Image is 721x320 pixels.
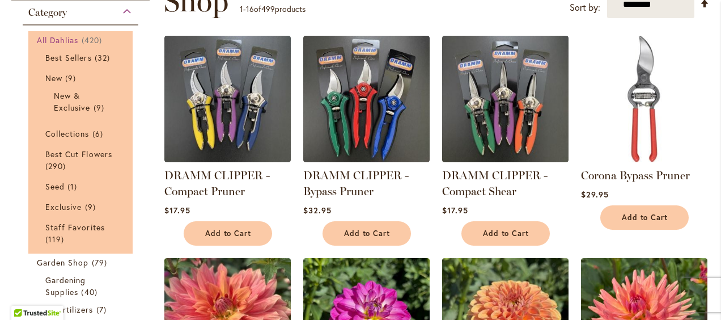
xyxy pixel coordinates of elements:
[95,52,113,64] span: 32
[96,304,109,315] span: 7
[37,256,127,268] a: Garden Shop
[45,201,118,213] a: Exclusive
[442,169,548,198] a: DRAMM CLIPPER - Compact Shear
[54,304,94,315] span: Fertilizers
[45,52,92,63] span: Best Sellers
[9,280,40,311] iframe: Launch Accessibility Center
[45,181,65,192] span: Seed
[45,233,67,245] span: 119
[600,205,689,230] button: Add to Cart
[581,169,690,182] a: Corona Bypass Pruner
[581,36,707,162] img: Corona Bypass Pruner
[54,90,110,113] a: New &amp; Exclusive
[483,229,529,238] span: Add to Cart
[442,36,569,162] img: DRAMM CLIPPER - Compact Shear
[92,128,106,140] span: 6
[45,52,118,64] a: Best Sellers
[45,128,118,140] a: Collections
[92,256,110,268] span: 79
[164,36,291,162] img: DRAMM CLIPPER - Compact Pruner
[261,3,275,14] span: 499
[54,90,90,113] span: New & Exclusive
[45,73,62,83] span: New
[442,154,569,165] a: DRAMM CLIPPER - Compact Shear
[82,34,105,46] span: 420
[45,222,105,233] span: Staff Favorites
[442,205,468,216] span: $17.95
[164,169,270,198] a: DRAMM CLIPPER - Compact Pruner
[344,229,391,238] span: Add to Cart
[246,3,254,14] span: 16
[45,148,118,172] a: Best Cut Flowers
[67,180,80,192] span: 1
[37,35,79,45] span: All Dahlias
[81,286,100,298] span: 40
[45,275,86,297] span: Gardening Supplies
[45,128,90,139] span: Collections
[94,102,107,113] span: 9
[303,205,332,216] span: $32.95
[45,149,112,159] span: Best Cut Flowers
[45,180,118,192] a: Seed
[323,221,411,246] button: Add to Cart
[581,154,707,165] a: Corona Bypass Pruner
[461,221,550,246] button: Add to Cart
[622,213,668,222] span: Add to Cart
[205,229,252,238] span: Add to Cart
[85,201,99,213] span: 9
[37,34,127,46] a: All Dahlias
[28,6,67,19] span: Category
[45,201,82,212] span: Exclusive
[303,36,430,162] img: DRAMM CLIPPER - Bypass Pruner
[45,274,118,298] a: Gardening Supplies
[164,154,291,165] a: DRAMM CLIPPER - Compact Pruner
[240,3,243,14] span: 1
[581,189,609,200] span: $29.95
[45,72,118,84] a: New
[65,72,79,84] span: 9
[37,257,89,268] span: Garden Shop
[45,221,118,245] a: Staff Favorites
[303,154,430,165] a: DRAMM CLIPPER - Bypass Pruner
[54,304,110,315] a: Fertilizers
[164,205,190,216] span: $17.95
[184,221,272,246] button: Add to Cart
[303,169,409,198] a: DRAMM CLIPPER - Bypass Pruner
[45,160,69,172] span: 290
